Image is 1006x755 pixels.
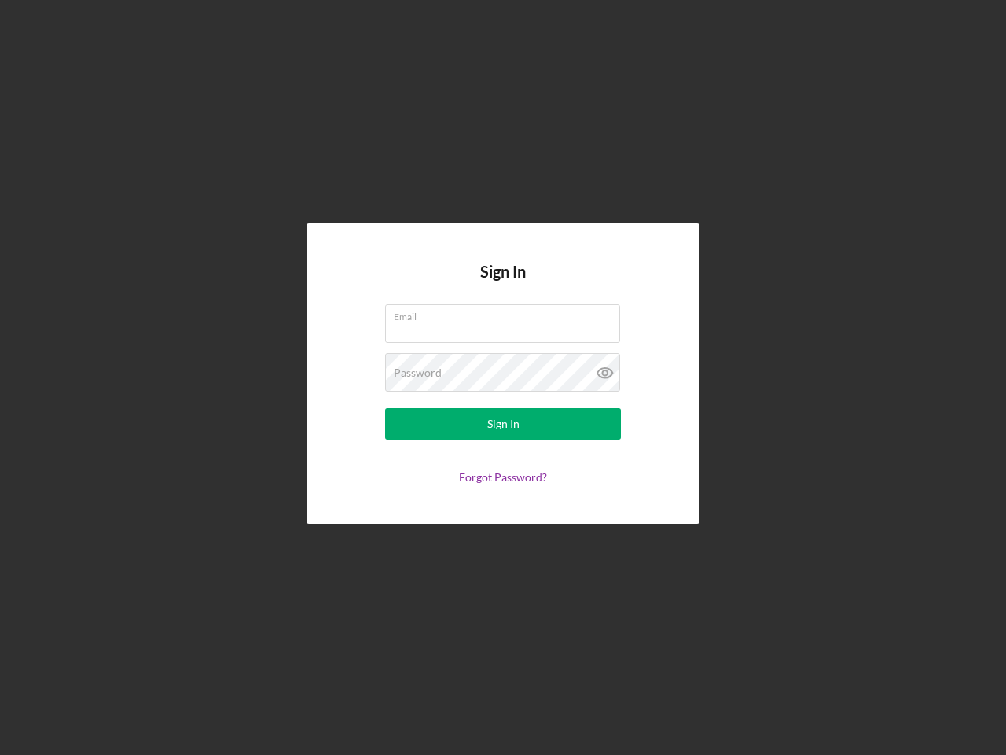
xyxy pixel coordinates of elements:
[394,305,620,322] label: Email
[385,408,621,440] button: Sign In
[394,366,442,379] label: Password
[459,470,547,484] a: Forgot Password?
[487,408,520,440] div: Sign In
[480,263,526,304] h4: Sign In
